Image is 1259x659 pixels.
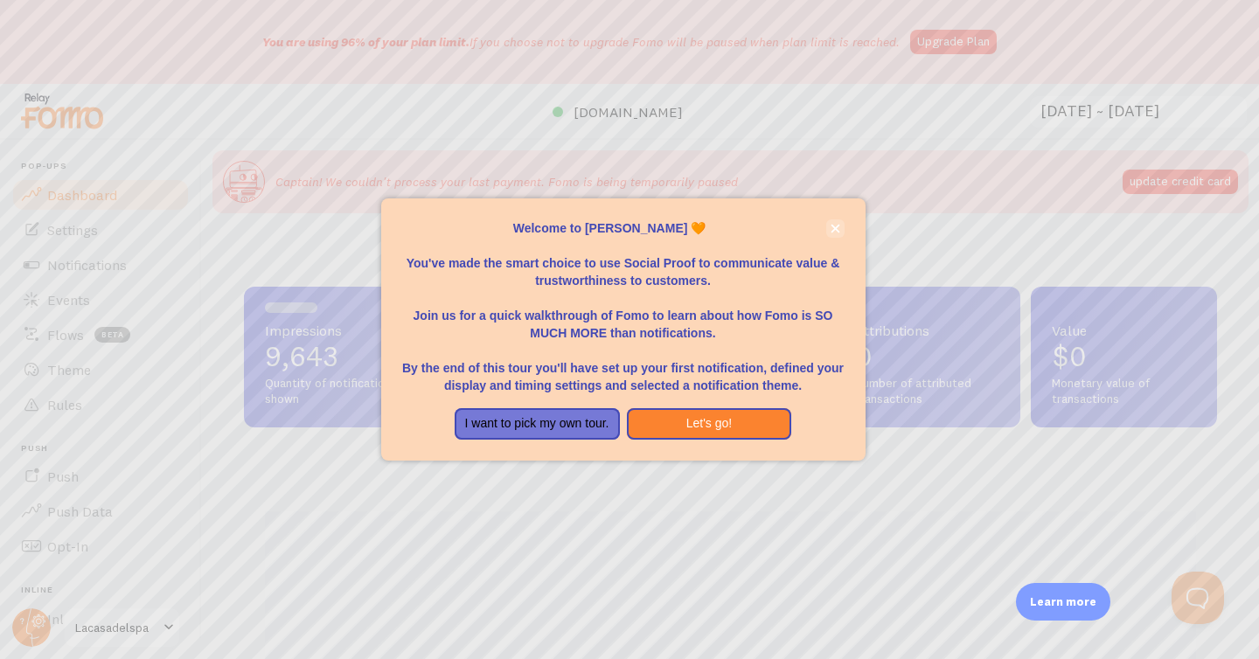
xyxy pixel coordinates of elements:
p: By the end of this tour you'll have set up your first notification, defined your display and timi... [402,342,845,394]
p: Learn more [1030,593,1096,610]
button: Let's go! [627,408,792,440]
button: I want to pick my own tour. [455,408,620,440]
div: Welcome to Fomo, IMAD 🧡You&amp;#39;ve made the smart choice to use Social Proof to communicate va... [381,198,866,461]
p: Welcome to [PERSON_NAME] 🧡 [402,219,845,237]
div: Learn more [1016,583,1110,621]
button: close, [826,219,845,238]
p: You've made the smart choice to use Social Proof to communicate value & trustworthiness to custom... [402,237,845,289]
p: Join us for a quick walkthrough of Fomo to learn about how Fomo is SO MUCH MORE than notifications. [402,289,845,342]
